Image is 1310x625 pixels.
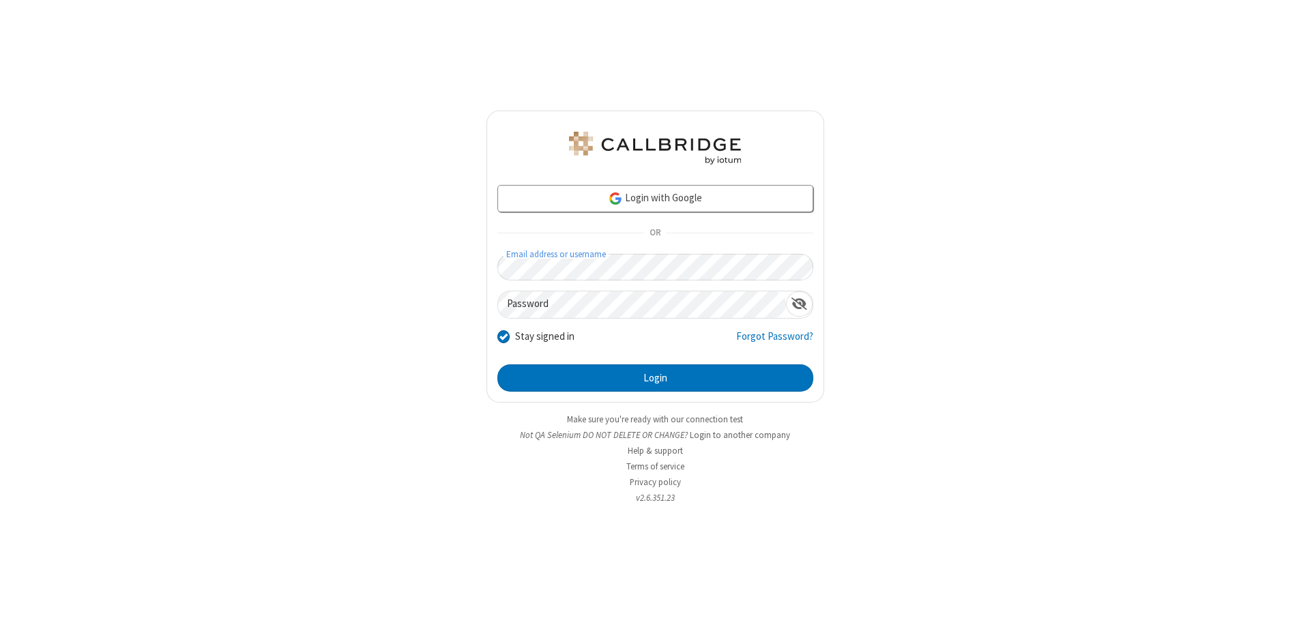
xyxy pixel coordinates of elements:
img: google-icon.png [608,191,623,206]
a: Terms of service [626,461,684,472]
img: QA Selenium DO NOT DELETE OR CHANGE [566,132,744,164]
span: OR [644,224,666,243]
label: Stay signed in [515,329,574,345]
a: Privacy policy [630,476,681,488]
input: Email address or username [497,254,813,280]
button: Login to another company [690,428,790,441]
a: Login with Google [497,185,813,212]
input: Password [498,291,786,318]
div: Show password [786,291,813,317]
li: Not QA Selenium DO NOT DELETE OR CHANGE? [486,428,824,441]
li: v2.6.351.23 [486,491,824,504]
a: Make sure you're ready with our connection test [567,413,743,425]
a: Forgot Password? [736,329,813,355]
button: Login [497,364,813,392]
a: Help & support [628,445,683,456]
